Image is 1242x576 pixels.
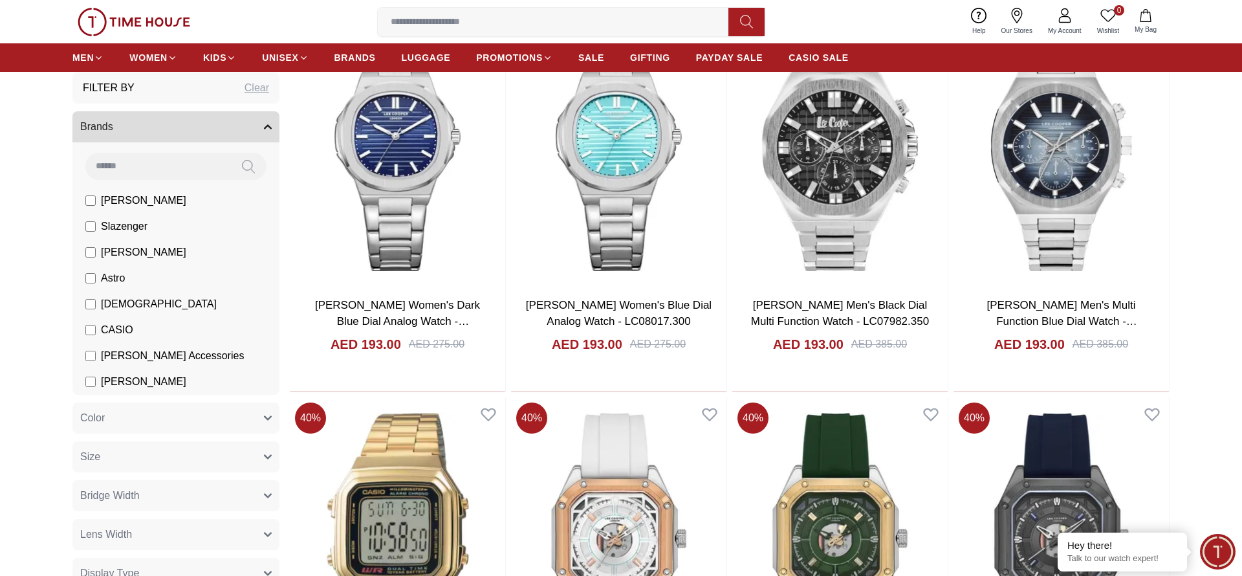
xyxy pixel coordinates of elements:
[964,5,994,38] a: Help
[101,374,186,390] span: [PERSON_NAME]
[334,51,376,64] span: BRANDS
[101,296,217,312] span: [DEMOGRAPHIC_DATA]
[1067,539,1177,552] div: Hey there!
[476,51,543,64] span: PROMOTIONS
[737,403,768,434] span: 40 %
[203,46,236,69] a: KIDS
[72,441,279,472] button: Size
[578,46,604,69] a: SALE
[1127,6,1164,37] button: My Bag
[101,193,186,208] span: [PERSON_NAME]
[80,449,100,465] span: Size
[85,221,96,232] input: Slazenger
[85,299,96,309] input: [DEMOGRAPHIC_DATA]
[402,51,451,64] span: LUGGAGE
[1129,25,1162,34] span: My Bag
[630,51,670,64] span: GIFTING
[1200,534,1236,570] div: Chat Widget
[994,5,1040,38] a: Our Stores
[552,335,622,353] h4: AED 193.00
[295,403,326,434] span: 40 %
[476,46,552,69] a: PROMOTIONS
[72,111,279,142] button: Brands
[1092,26,1124,36] span: Wishlist
[101,322,133,338] span: CASIO
[630,337,686,352] div: AED 275.00
[1043,26,1087,36] span: My Account
[402,46,451,69] a: LUGGAGE
[245,80,269,96] div: Clear
[987,299,1137,344] a: [PERSON_NAME] Men's Multi Function Blue Dial Watch - LC07959.390
[526,299,712,328] a: [PERSON_NAME] Women's Blue Dial Analog Watch - LC08017.300
[80,527,132,542] span: Lens Width
[80,119,113,135] span: Brands
[789,46,849,69] a: CASIO SALE
[101,245,186,260] span: [PERSON_NAME]
[85,325,96,335] input: CASIO
[334,46,376,69] a: BRANDS
[101,219,147,234] span: Slazenger
[72,519,279,550] button: Lens Width
[85,351,96,361] input: [PERSON_NAME] Accessories
[967,26,991,36] span: Help
[85,377,96,387] input: [PERSON_NAME]
[203,51,226,64] span: KIDS
[1114,5,1124,16] span: 0
[732,5,948,286] img: Lee Cooper Men's Black Dial Multi Function Watch - LC07982.350
[409,337,464,352] div: AED 275.00
[262,46,308,69] a: UNISEX
[80,488,140,504] span: Bridge Width
[789,51,849,64] span: CASIO SALE
[262,51,298,64] span: UNISEX
[696,51,763,64] span: PAYDAY SALE
[80,410,105,426] span: Color
[996,26,1038,36] span: Our Stores
[751,299,929,328] a: [PERSON_NAME] Men's Black Dial Multi Function Watch - LC07982.350
[83,80,135,96] h3: Filter By
[101,348,244,364] span: [PERSON_NAME] Accessories
[959,403,990,434] span: 40 %
[78,8,190,36] img: ...
[85,195,96,206] input: [PERSON_NAME]
[511,5,726,286] img: Lee Cooper Women's Blue Dial Analog Watch - LC08017.300
[953,5,1169,286] img: Lee Cooper Men's Multi Function Blue Dial Watch - LC07959.390
[129,51,168,64] span: WOMEN
[773,335,844,353] h4: AED 193.00
[72,403,279,434] button: Color
[72,480,279,511] button: Bridge Width
[290,5,505,286] img: Lee Cooper Women's Dark Blue Dial Analog Watch - LC08017.390
[696,46,763,69] a: PAYDAY SALE
[1067,553,1177,564] p: Talk to our watch expert!
[578,51,604,64] span: SALE
[516,403,547,434] span: 40 %
[1073,337,1128,352] div: AED 385.00
[331,335,401,353] h4: AED 193.00
[72,51,94,64] span: MEN
[129,46,177,69] a: WOMEN
[85,273,96,283] input: Astro
[72,46,103,69] a: MEN
[101,271,125,286] span: Astro
[630,46,670,69] a: GIFTING
[85,247,96,258] input: [PERSON_NAME]
[994,335,1065,353] h4: AED 193.00
[851,337,907,352] div: AED 385.00
[1089,5,1127,38] a: 0Wishlist
[315,299,480,344] a: [PERSON_NAME] Women's Dark Blue Dial Analog Watch - LC08017.390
